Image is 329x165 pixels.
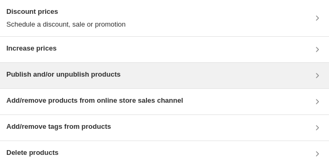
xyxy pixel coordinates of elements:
[6,6,126,17] h3: Discount prices
[6,121,111,132] h3: Add/remove tags from products
[6,19,126,30] p: Schedule a discount, sale or promotion
[6,147,58,158] h3: Delete products
[6,43,57,54] h3: Increase prices
[6,69,120,80] h3: Publish and/or unpublish products
[6,95,183,106] h3: Add/remove products from online store sales channel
